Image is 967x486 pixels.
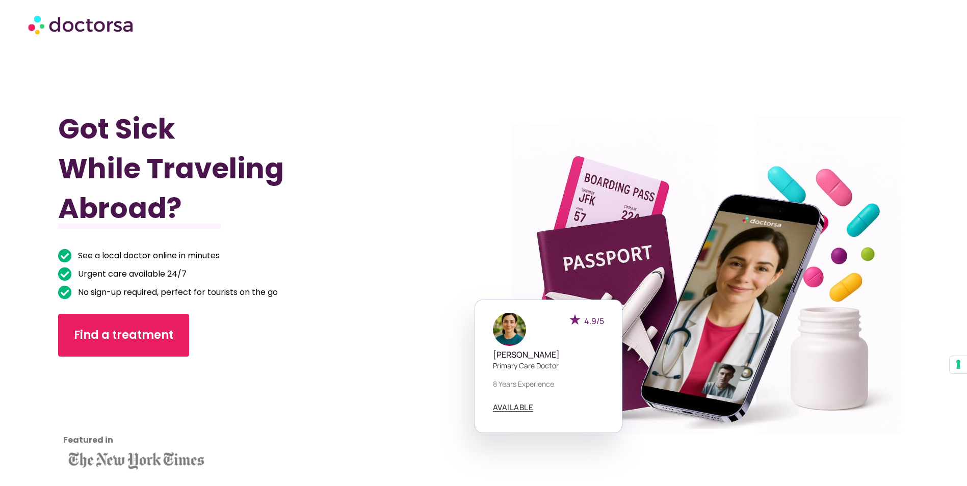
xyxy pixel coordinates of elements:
h1: Got Sick While Traveling Abroad? [58,109,420,228]
span: Urgent care available 24/7 [75,267,187,281]
span: AVAILABLE [493,403,534,411]
a: AVAILABLE [493,403,534,412]
a: Find a treatment [58,314,189,357]
span: 4.9/5 [584,315,604,327]
p: Primary care doctor [493,360,604,371]
span: Find a treatment [74,327,173,343]
button: Your consent preferences for tracking technologies [950,356,967,373]
p: 8 years experience [493,379,604,389]
h5: [PERSON_NAME] [493,350,604,360]
strong: Featured in [63,434,113,446]
iframe: Customer reviews powered by Trustpilot [63,372,155,448]
span: See a local doctor online in minutes [75,249,220,263]
span: No sign-up required, perfect for tourists on the go [75,285,278,300]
